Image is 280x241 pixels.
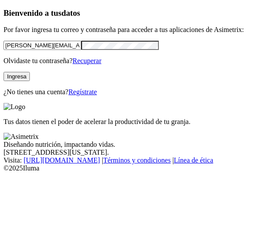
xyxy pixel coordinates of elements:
a: [URL][DOMAIN_NAME] [24,156,100,164]
a: Recuperar [72,57,101,64]
input: Tu correo [4,41,81,50]
img: Asimetrix [4,133,39,141]
p: ¿No tienes una cuenta? [4,88,276,96]
h3: Bienvenido a tus [4,8,276,18]
div: Visita : | | [4,156,276,164]
button: Ingresa [4,72,30,81]
div: [STREET_ADDRESS][US_STATE]. [4,149,276,156]
a: Términos y condiciones [103,156,171,164]
p: Por favor ingresa tu correo y contraseña para acceder a tus aplicaciones de Asimetrix: [4,26,276,34]
p: Olvidaste tu contraseña? [4,57,276,65]
a: Línea de ética [174,156,213,164]
a: Regístrate [68,88,97,96]
p: Tus datos tienen el poder de acelerar la productividad de tu granja. [4,118,276,126]
div: Diseñando nutrición, impactando vidas. [4,141,276,149]
span: datos [61,8,80,18]
div: © 2025 Iluma [4,164,276,172]
img: Logo [4,103,25,111]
